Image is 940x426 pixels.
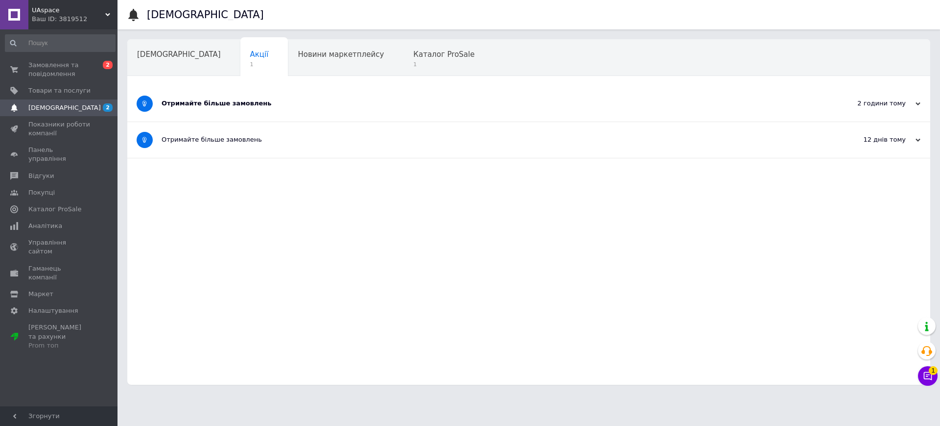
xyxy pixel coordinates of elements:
[28,323,91,350] span: [PERSON_NAME] та рахунки
[413,61,474,68] span: 1
[103,61,113,69] span: 2
[28,290,53,299] span: Маркет
[137,50,221,59] span: [DEMOGRAPHIC_DATA]
[32,6,105,15] span: UAspace
[822,135,920,144] div: 12 днів тому
[28,61,91,78] span: Замовлення та повідомлення
[929,366,938,375] span: 1
[162,135,822,144] div: Отримайте більше замовлень
[162,99,822,108] div: Отримайте більше замовлень
[28,341,91,350] div: Prom топ
[28,172,54,180] span: Відгуки
[822,99,920,108] div: 2 години тому
[28,103,101,112] span: [DEMOGRAPHIC_DATA]
[28,120,91,138] span: Показники роботи компанії
[28,146,91,163] span: Панель управління
[28,222,62,230] span: Аналітика
[918,366,938,386] button: Чат з покупцем1
[5,34,116,52] input: Пошук
[28,205,81,214] span: Каталог ProSale
[103,103,113,112] span: 2
[28,86,91,95] span: Товари та послуги
[32,15,117,24] div: Ваш ID: 3819512
[28,238,91,256] span: Управління сайтом
[28,188,55,197] span: Покупці
[28,264,91,282] span: Гаманець компанії
[28,306,78,315] span: Налаштування
[147,9,264,21] h1: [DEMOGRAPHIC_DATA]
[250,50,269,59] span: Акції
[413,50,474,59] span: Каталог ProSale
[250,61,269,68] span: 1
[298,50,384,59] span: Новини маркетплейсу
